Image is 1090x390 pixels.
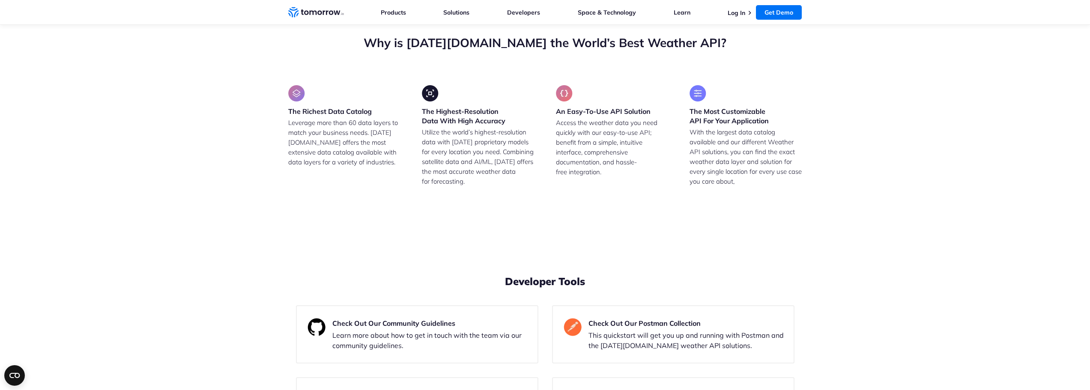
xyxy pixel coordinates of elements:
[332,330,531,351] p: Learn more about how to get in touch with the team via our community guidelines.
[296,305,538,363] a: Check Out Our Community Guidelines Learn more about how to get in touch with the team via our com...
[690,127,802,186] p: With the largest data catalog available and our different Weather API solutions, you can find the...
[288,35,802,51] h2: Why is [DATE][DOMAIN_NAME] the World’s Best Weather API?
[4,365,25,386] button: Open CMP widget
[422,127,535,206] p: Utilize the world’s highest-resolution data with [DATE] proprietary models for every location you...
[578,9,636,16] a: Space & Technology
[556,107,651,116] h3: An Easy-To-Use API Solution
[728,9,745,17] a: Log In
[552,305,794,363] a: Check Out Our Postman Collection This quickstart will get you up and running with Postman and the...
[507,9,540,16] a: Developers
[588,330,787,351] p: This quickstart will get you up and running with Postman and the [DATE][DOMAIN_NAME] weather API ...
[296,274,794,288] h2: Developer Tools
[588,318,787,328] h3: Check Out Our Postman Collection
[443,9,469,16] a: Solutions
[332,318,531,328] h3: Check Out Our Community Guidelines
[690,107,802,125] h3: The Most Customizable API For Your Application
[556,118,669,177] p: Access the weather data you need quickly with our easy-to-use API; benefit from a simple, intuiti...
[756,5,802,20] a: Get Demo
[381,9,406,16] a: Products
[288,118,401,167] p: Leverage more than 60 data layers to match your business needs. [DATE][DOMAIN_NAME] offers the mo...
[674,9,690,16] a: Learn
[288,6,344,19] a: Home link
[422,107,535,125] h3: The Highest-Resolution Data With High Accuracy
[288,107,372,116] h3: The Richest Data Catalog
